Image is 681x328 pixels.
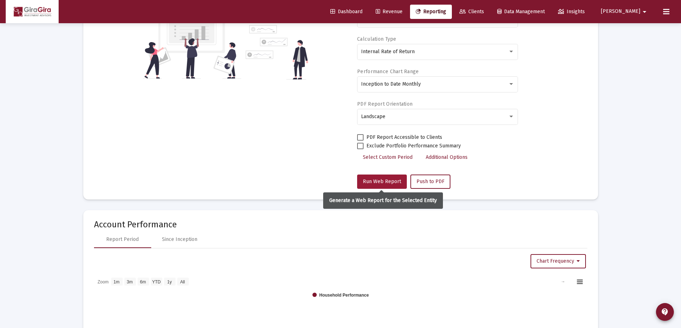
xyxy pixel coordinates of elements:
[640,5,649,19] mat-icon: arrow_drop_down
[366,133,442,142] span: PDF Report Accessible to Clients
[357,36,396,42] label: Calculation Type
[246,25,308,80] img: reporting-alt
[127,279,133,284] text: 3m
[426,154,468,160] span: Additional Options
[357,69,419,75] label: Performance Chart Range
[330,9,362,15] span: Dashboard
[363,178,401,185] span: Run Web Report
[410,175,450,189] button: Push to PDF
[497,9,545,15] span: Data Management
[370,5,408,19] a: Revenue
[416,9,446,15] span: Reporting
[552,5,591,19] a: Insights
[454,5,490,19] a: Clients
[361,113,385,120] span: Landscape
[357,175,407,189] button: Run Web Report
[180,279,184,284] text: All
[11,5,53,19] img: Dashboard
[162,236,197,243] div: Since Inception
[492,5,551,19] a: Data Management
[561,279,565,284] text: →
[363,154,413,160] span: Select Custom Period
[558,9,585,15] span: Insights
[325,5,368,19] a: Dashboard
[98,279,109,284] text: Zoom
[357,101,413,107] label: PDF Report Orientation
[376,9,403,15] span: Revenue
[531,254,586,268] button: Chart Frequency
[361,49,415,55] span: Internal Rate of Return
[361,81,421,87] span: Inception to Date Monthly
[410,5,452,19] a: Reporting
[416,178,444,185] span: Push to PDF
[319,293,369,298] text: Household Performance
[94,221,587,228] mat-card-title: Account Performance
[143,9,241,80] img: reporting
[140,279,146,284] text: 6m
[167,279,172,284] text: 1y
[537,258,580,264] span: Chart Frequency
[661,308,669,316] mat-icon: contact_support
[113,279,119,284] text: 1m
[592,4,657,19] button: [PERSON_NAME]
[152,279,161,284] text: YTD
[106,236,139,243] div: Report Period
[459,9,484,15] span: Clients
[366,142,461,150] span: Exclude Portfolio Performance Summary
[601,9,640,15] span: [PERSON_NAME]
